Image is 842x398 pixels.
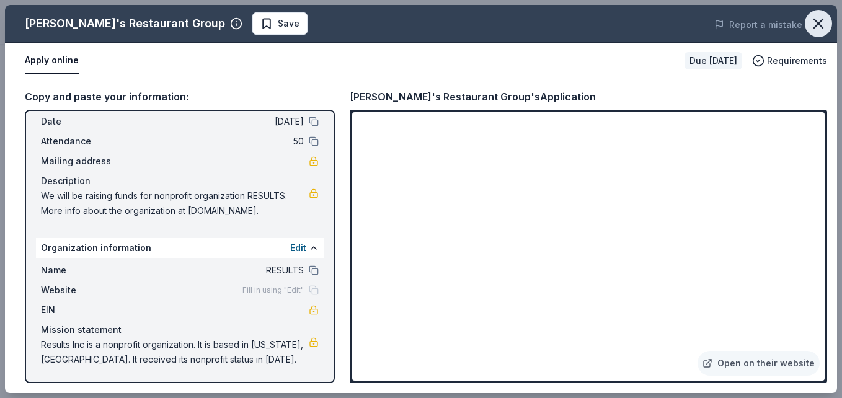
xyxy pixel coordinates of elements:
[124,134,304,149] span: 50
[278,16,299,31] span: Save
[124,263,304,278] span: RESULTS
[41,303,124,317] span: EIN
[41,322,319,337] div: Mission statement
[252,12,308,35] button: Save
[41,263,124,278] span: Name
[41,114,124,129] span: Date
[242,285,304,295] span: Fill in using "Edit"
[25,14,225,33] div: [PERSON_NAME]'s Restaurant Group
[767,53,827,68] span: Requirements
[714,17,802,32] button: Report a mistake
[124,114,304,129] span: [DATE]
[41,174,319,188] div: Description
[290,241,306,255] button: Edit
[25,89,335,105] div: Copy and paste your information:
[41,188,309,218] span: We will be raising funds for nonprofit organization RESULTS. More info about the organization at ...
[41,283,124,298] span: Website
[25,48,79,74] button: Apply online
[36,238,324,258] div: Organization information
[41,134,124,149] span: Attendance
[350,89,596,105] div: [PERSON_NAME]'s Restaurant Group's Application
[752,53,827,68] button: Requirements
[41,337,309,367] span: Results Inc is a nonprofit organization. It is based in [US_STATE], [GEOGRAPHIC_DATA]. It receive...
[685,52,742,69] div: Due [DATE]
[41,154,124,169] span: Mailing address
[698,351,820,376] a: Open on their website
